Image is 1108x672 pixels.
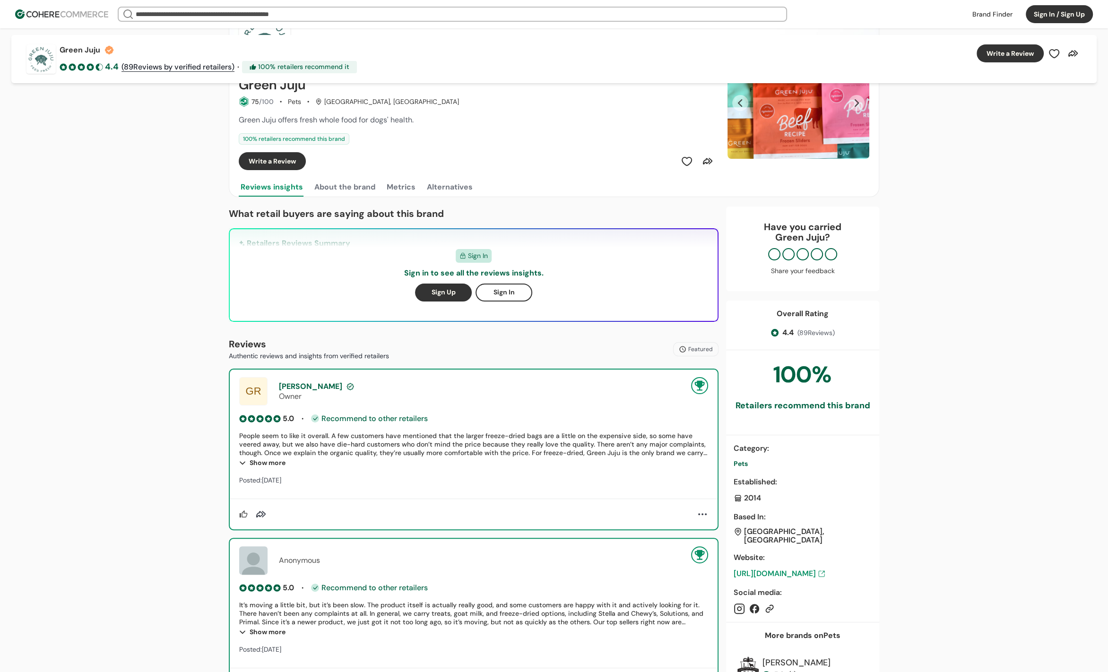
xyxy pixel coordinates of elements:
span: • [302,414,303,423]
div: Recommend to other retailers [311,584,428,592]
button: Write a Review [239,152,306,170]
h2: Green Juju [239,78,305,93]
button: Alternatives [425,178,475,197]
span: • [302,584,303,592]
p: Authentic reviews and insights from verified retailers [229,351,389,361]
p: Green Juju ? [736,232,870,242]
span: 4.4 [782,327,794,338]
a: [URL][DOMAIN_NAME] [734,568,872,579]
div: [PERSON_NAME] [762,656,831,669]
div: Posted: [DATE] [239,476,708,484]
button: Previous Slide [732,95,748,111]
span: 75 [251,97,259,106]
button: Reviews insights [239,178,305,197]
span: ( 89 Reviews) [797,328,835,338]
div: Show more [239,457,708,468]
div: Show more [239,626,708,638]
div: Posted: [DATE] [239,645,708,654]
div: Recommend to other retailers [311,414,428,422]
div: 100 % [773,358,832,392]
div: Pets [288,97,301,107]
div: Have you carried [736,222,870,242]
button: Sign In [476,284,532,302]
div: Share your feedback [736,266,870,276]
div: 5.0 [283,413,294,424]
div: Owner [279,391,680,401]
div: Based In : [734,511,872,523]
div: More brands on Pets [765,630,840,641]
b: Reviews [229,338,266,350]
div: Category : [734,443,872,454]
span: Pets [734,459,748,468]
div: [GEOGRAPHIC_DATA], [GEOGRAPHIC_DATA] [315,97,459,107]
button: Sign Up [415,284,472,302]
div: 5.0 [283,582,294,593]
div: 100 % retailers recommend this brand [239,133,349,145]
div: Established : [734,476,872,488]
button: Next Slide [848,95,865,111]
button: About the brand [312,178,377,197]
div: Carousel [727,47,869,159]
div: Overall Rating [777,308,829,319]
div: [GEOGRAPHIC_DATA], [GEOGRAPHIC_DATA] [744,527,872,544]
p: What retail buyers are saying about this brand [229,207,718,221]
div: 2014 [734,492,872,504]
button: Sign In / Sign Up [1026,5,1093,23]
div: Anonymous [279,555,680,566]
span: [PERSON_NAME] [279,381,342,391]
div: Slide 1 [727,47,869,159]
span: Featured [688,345,713,353]
div: It’s moving a little bit, but it’s been slow. The product itself is actually really good, and som... [239,601,708,626]
p: Sign in to see all the reviews insights. [404,267,544,279]
img: Slide 0 [727,47,869,159]
img: Cohere Logo [15,9,108,19]
div: Website : [734,552,872,563]
span: /100 [259,97,274,106]
a: Pets [734,459,872,469]
span: Sign In [468,251,488,261]
span: Green Juju offers fresh whole food for dogs' health. [239,115,414,125]
button: Metrics [385,178,417,197]
div: Retailers recommend this brand [736,399,870,412]
div: People seem to like it overall. A few customers have mentioned that the larger freeze-dried bags ... [239,431,708,457]
div: Social media : [734,587,872,598]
